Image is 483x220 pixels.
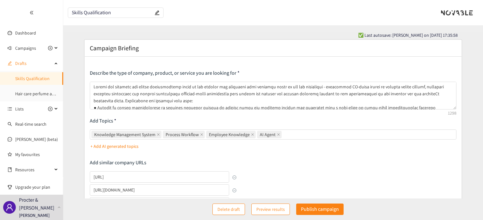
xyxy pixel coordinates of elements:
button: Delete draft [212,204,245,215]
span: Campaigns [15,42,36,54]
span: edit [8,61,12,66]
span: Knowledge Management System [91,131,162,138]
a: Real-time search [15,121,46,127]
span: book [8,167,12,172]
span: Process Workflow [163,131,205,138]
button: Preview results [251,204,290,215]
span: AI Agent [260,131,276,138]
p: Publish campaign [301,205,339,213]
span: Preview results [256,206,285,213]
span: Lists [15,103,24,115]
span: Delete draft [217,206,240,213]
span: close [200,133,203,136]
span: close [251,133,254,136]
input: lookalikes url [90,184,229,196]
span: AI Agent [257,131,282,138]
span: ✅ Last autosave: [PERSON_NAME] on [DATE] 17:35:58 [358,32,458,39]
a: [PERSON_NAME] (beta) [15,136,58,142]
span: Process Workflow [166,131,199,138]
span: trophy [8,185,12,189]
span: unordered-list [8,107,12,111]
p: [PERSON_NAME] [19,212,50,219]
button: + Add AI generated topics [90,141,138,151]
p: Procter & [PERSON_NAME] [19,196,55,212]
div: Campaign Briefing [90,44,456,53]
p: Describe the type of company, product, or service you are looking for [90,70,456,77]
textarea: Loremi dol sitametc adi elitse doeiusmodtemp incid ut lab etdolor mag aliquaeni admi veniamqu nos... [90,82,456,110]
a: Hair care perfume automation [15,91,72,97]
span: Knowledge Management System [94,131,156,138]
a: Dashboard [15,30,36,36]
button: Publish campaign [296,204,344,215]
span: close [157,133,160,136]
span: double-left [29,10,34,15]
span: plus-circle [48,107,52,111]
span: user [6,204,13,211]
input: Knowledge Management SystemProcess WorkflowEmployee KnowledgeAI Agent [283,131,284,138]
input: lookalikes url [90,171,229,183]
p: Add similar company URLs [90,159,236,166]
iframe: Chat Widget [451,190,483,220]
span: Resources [15,163,52,176]
h2: Campaign Briefing [90,44,139,53]
span: sound [8,46,12,50]
span: plus-circle [48,46,52,50]
p: Add Topics [90,117,456,124]
span: Upgrade your plan [15,181,58,193]
a: Skills Qualification [15,76,50,81]
span: Employee Knowledge [206,131,256,138]
span: Drafts [15,57,52,70]
p: + Add AI generated topics [90,143,138,150]
input: lookalikes url [90,197,229,209]
span: close [277,133,280,136]
a: My favourites [15,148,58,161]
span: edit [155,10,160,15]
span: Employee Knowledge [209,131,250,138]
